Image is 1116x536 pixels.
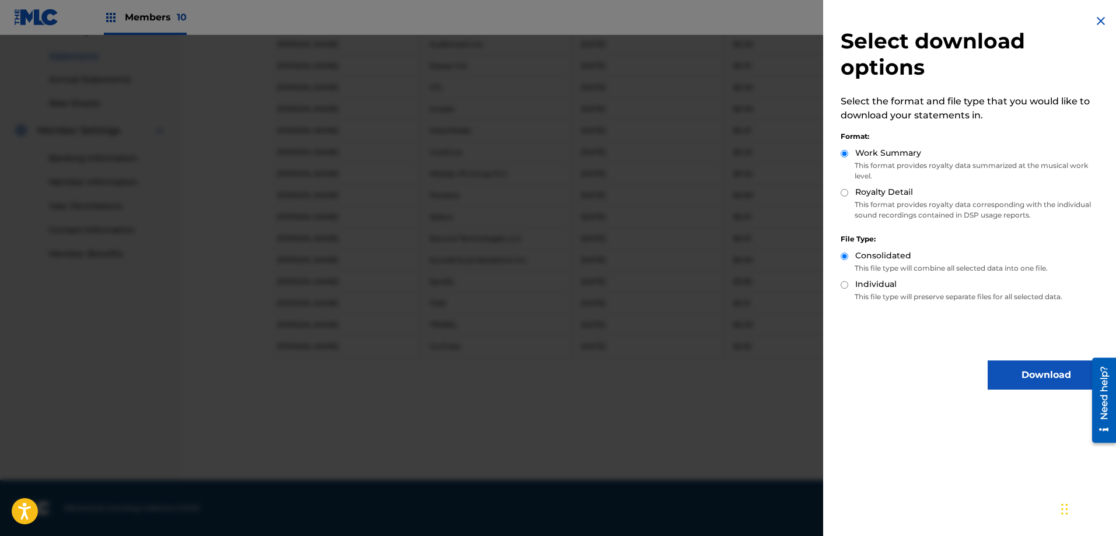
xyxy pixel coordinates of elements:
button: Download [988,360,1104,390]
p: This file type will combine all selected data into one file. [841,263,1104,274]
p: This format provides royalty data corresponding with the individual sound recordings contained in... [841,199,1104,220]
div: Drag [1061,492,1068,527]
p: Select the format and file type that you would like to download your statements in. [841,94,1104,122]
label: Consolidated [855,250,911,262]
span: Members [125,10,187,24]
label: Work Summary [855,147,921,159]
span: 10 [177,12,187,23]
img: MLC Logo [14,9,59,26]
h2: Select download options [841,28,1104,80]
img: Top Rightsholders [104,10,118,24]
iframe: Resource Center [1083,353,1116,447]
p: This format provides royalty data summarized at the musical work level. [841,160,1104,181]
iframe: Chat Widget [1058,480,1116,536]
div: Format: [841,131,1104,142]
label: Royalty Detail [855,186,913,198]
p: This file type will preserve separate files for all selected data. [841,292,1104,302]
label: Individual [855,278,897,290]
div: File Type: [841,234,1104,244]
